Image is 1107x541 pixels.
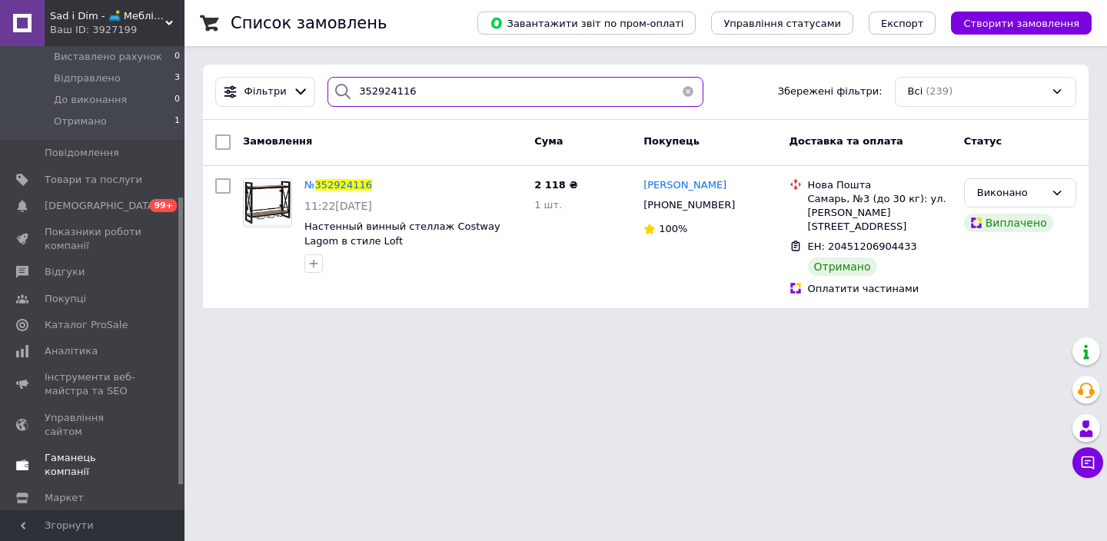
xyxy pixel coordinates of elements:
span: Фільтри [244,85,287,99]
span: Експорт [881,18,924,29]
span: Cума [534,135,563,147]
span: Повідомлення [45,146,119,160]
span: Інструменти веб-майстра та SEO [45,370,142,398]
span: Відправлено [54,71,121,85]
span: Гаманець компанії [45,451,142,479]
span: Виставлено рахунок [54,50,162,64]
span: Маркет [45,491,84,505]
div: Оплатити частинами [808,282,952,296]
span: Каталог ProSale [45,318,128,332]
span: Покупці [45,292,86,306]
a: Фото товару [243,178,292,227]
span: 11:22[DATE] [304,200,372,212]
span: Створити замовлення [963,18,1079,29]
img: Фото товару [244,179,291,226]
button: Завантажити звіт по пром-оплаті [477,12,696,35]
input: Пошук за номером замовлення, ПІБ покупця, номером телефону, Email, номером накладної [327,77,703,107]
div: Виплачено [964,214,1053,232]
span: Покупець [643,135,700,147]
span: Показники роботи компанії [45,225,142,253]
div: Нова Пошта [808,178,952,192]
span: Всі [908,85,923,99]
span: Статус [964,135,1002,147]
span: № [304,179,315,191]
span: 2 118 ₴ [534,179,577,191]
span: 352924116 [315,179,372,191]
a: №352924116 [304,179,372,191]
h1: Список замовлень [231,14,387,32]
span: 100% [659,223,687,234]
span: Збережені фільтри: [778,85,883,99]
div: Виконано [977,185,1045,201]
button: Експорт [869,12,936,35]
span: ЕН: 20451206904433 [808,241,917,252]
span: Завантажити звіт по пром-оплаті [490,16,683,30]
a: Створити замовлення [936,17,1092,28]
span: Управління статусами [723,18,841,29]
span: Аналітика [45,344,98,358]
div: Отримано [808,257,877,276]
span: Sad i Dim - 🛋️ Меблі для дому та саду🏡 [50,9,165,23]
div: Самарь, №3 (до 30 кг): ул. [PERSON_NAME][STREET_ADDRESS] [808,192,952,234]
a: Настенный винный стеллаж Costway Lagom в стиле Loft [304,221,500,247]
span: [DEMOGRAPHIC_DATA] [45,199,158,213]
span: Замовлення [243,135,312,147]
button: Управління статусами [711,12,853,35]
span: Доставка та оплата [790,135,903,147]
div: Ваш ID: 3927199 [50,23,184,37]
span: До виконання [54,93,127,107]
button: Очистить [673,77,703,107]
span: 0 [175,93,180,107]
span: Товари та послуги [45,173,142,187]
span: 1 шт. [534,199,562,211]
span: 99+ [150,199,177,212]
button: Створити замовлення [951,12,1092,35]
span: 1 [175,115,180,128]
span: 0 [175,50,180,64]
span: Управління сайтом [45,411,142,439]
a: [PERSON_NAME] [643,178,726,193]
span: Відгуки [45,265,85,279]
button: Чат з покупцем [1072,447,1103,478]
span: [PERSON_NAME] [643,179,726,191]
span: Отримано [54,115,107,128]
span: [PHONE_NUMBER] [643,199,735,211]
span: 3 [175,71,180,85]
span: (239) [926,85,952,97]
